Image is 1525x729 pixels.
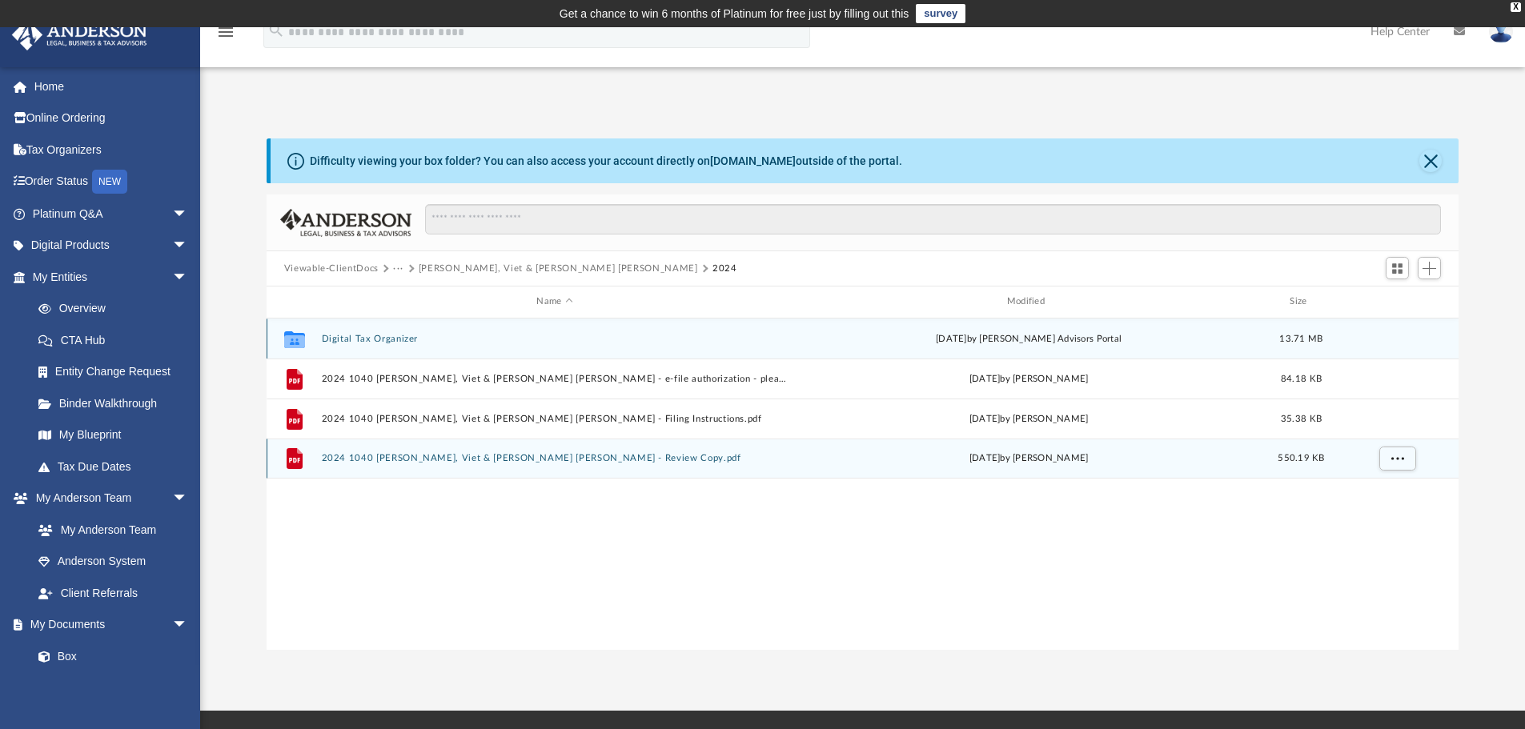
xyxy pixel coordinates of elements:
[320,294,788,309] div: Name
[274,294,314,309] div: id
[321,453,788,463] button: 2024 1040 [PERSON_NAME], Viet & [PERSON_NAME] [PERSON_NAME] - Review Copy.pdf
[22,387,212,419] a: Binder Walkthrough
[22,451,212,483] a: Tax Due Dates
[712,262,737,276] button: 2024
[916,4,965,23] a: survey
[795,451,1262,466] div: by [PERSON_NAME]
[393,262,403,276] button: ···
[1281,374,1322,383] span: 84.18 KB
[425,204,1441,234] input: Search files and folders
[172,609,204,642] span: arrow_drop_down
[795,411,1262,426] div: by [PERSON_NAME]
[419,262,698,276] button: [PERSON_NAME], Viet & [PERSON_NAME] [PERSON_NAME]
[1419,150,1442,172] button: Close
[1269,294,1333,309] div: Size
[310,153,902,170] div: Difficulty viewing your box folder? You can also access your account directly on outside of the p...
[1340,294,1452,309] div: id
[172,230,204,262] span: arrow_drop_down
[710,154,796,167] a: [DOMAIN_NAME]
[92,170,127,194] div: NEW
[11,609,204,641] a: My Documentsarrow_drop_down
[22,293,212,325] a: Overview
[11,70,212,102] a: Home
[267,22,285,39] i: search
[22,514,196,546] a: My Anderson Team
[321,374,788,384] button: 2024 1040 [PERSON_NAME], Viet & [PERSON_NAME] [PERSON_NAME] - e-file authorization - please sign.pdf
[11,134,212,166] a: Tax Organizers
[172,261,204,294] span: arrow_drop_down
[22,356,212,388] a: Entity Change Request
[7,19,152,50] img: Anderson Advisors Platinum Portal
[1489,20,1513,43] img: User Pic
[267,318,1459,650] div: grid
[969,374,1000,383] span: [DATE]
[795,371,1262,386] div: by [PERSON_NAME]
[1281,414,1322,423] span: 35.38 KB
[22,577,204,609] a: Client Referrals
[11,198,212,230] a: Platinum Q&Aarrow_drop_down
[22,640,196,672] a: Box
[11,483,204,515] a: My Anderson Teamarrow_drop_down
[1278,454,1324,463] span: 550.19 KB
[969,414,1000,423] span: [DATE]
[795,331,1262,346] div: [DATE] by [PERSON_NAME] Advisors Portal
[11,261,212,293] a: My Entitiesarrow_drop_down
[22,324,212,356] a: CTA Hub
[216,30,235,42] a: menu
[284,262,379,276] button: Viewable-ClientDocs
[1386,257,1410,279] button: Switch to Grid View
[172,483,204,515] span: arrow_drop_down
[795,294,1262,309] div: Modified
[22,546,204,578] a: Anderson System
[11,102,212,134] a: Online Ordering
[11,166,212,198] a: Order StatusNEW
[11,230,212,262] a: Digital Productsarrow_drop_down
[22,672,204,704] a: Meeting Minutes
[22,419,204,451] a: My Blueprint
[1418,257,1442,279] button: Add
[560,4,909,23] div: Get a chance to win 6 months of Platinum for free just by filling out this
[1279,334,1322,342] span: 13.71 MB
[969,454,1000,463] span: [DATE]
[1379,447,1415,471] button: More options
[1511,2,1521,12] div: close
[216,22,235,42] i: menu
[172,198,204,230] span: arrow_drop_down
[321,414,788,424] button: 2024 1040 [PERSON_NAME], Viet & [PERSON_NAME] [PERSON_NAME] - Filing Instructions.pdf
[321,334,788,344] button: Digital Tax Organizer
